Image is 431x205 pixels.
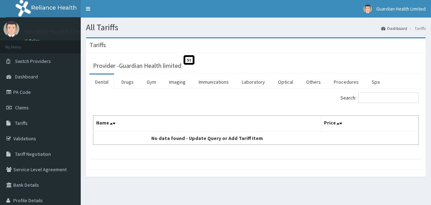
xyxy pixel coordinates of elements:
[358,92,419,103] input: Search:
[236,75,271,89] a: Laboratory
[408,25,426,31] li: Tariffs
[300,75,326,89] a: Others
[86,23,426,32] h1: All Tariffs
[363,5,372,13] img: User Image
[164,75,191,89] a: Imaging
[15,73,38,80] span: Dashboard
[116,75,139,89] a: Drugs
[15,58,51,64] span: Switch Providers
[89,75,114,89] a: Dental
[272,75,299,89] a: Optical
[93,116,321,132] th: Name
[93,63,181,69] h3: Provider - Guardian Health limited
[15,120,28,126] span: Tariffs
[381,25,407,31] a: Dashboard
[340,92,419,103] label: Search:
[15,104,29,111] span: Claims
[25,28,91,35] p: Guardian Health Limited
[184,55,194,65] span: St
[321,116,418,132] th: Price
[141,75,162,89] a: Gym
[366,75,385,89] a: Spa
[193,75,234,89] a: Immunizations
[89,42,106,48] h3: Tariffs
[328,75,364,89] a: Procedures
[93,132,321,145] td: No data found - Update Query or Add Tariff Item
[15,151,51,157] span: Tariff Negotiation
[376,6,426,12] span: Guardian Health Limited
[4,21,19,37] img: User Image
[25,38,41,43] a: Online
